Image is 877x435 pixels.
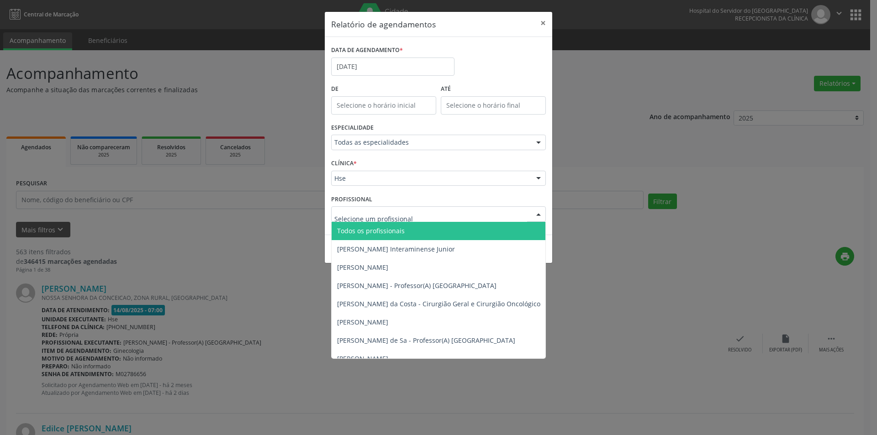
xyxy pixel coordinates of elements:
input: Selecione um profissional [334,210,527,228]
h5: Relatório de agendamentos [331,18,436,30]
span: [PERSON_NAME] da Costa - Cirurgião Geral e Cirurgião Oncológico [337,299,540,308]
input: Selecione o horário inicial [331,96,436,115]
span: [PERSON_NAME] de Sa - Professor(A) [GEOGRAPHIC_DATA] [337,336,515,345]
label: De [331,82,436,96]
button: Close [534,12,552,34]
input: Selecione uma data ou intervalo [331,58,454,76]
label: CLÍNICA [331,157,357,171]
span: [PERSON_NAME] [337,354,388,363]
label: ATÉ [441,82,546,96]
span: [PERSON_NAME] [337,263,388,272]
span: Todos os profissionais [337,226,405,235]
span: Hse [334,174,527,183]
span: [PERSON_NAME] Interaminense Junior [337,245,455,253]
label: DATA DE AGENDAMENTO [331,43,403,58]
label: PROFISSIONAL [331,192,372,206]
input: Selecione o horário final [441,96,546,115]
label: ESPECIALIDADE [331,121,374,135]
span: [PERSON_NAME] [337,318,388,326]
span: Todas as especialidades [334,138,527,147]
span: [PERSON_NAME] - Professor(A) [GEOGRAPHIC_DATA] [337,281,497,290]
